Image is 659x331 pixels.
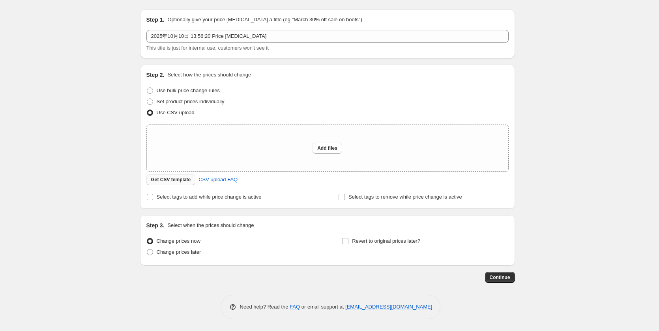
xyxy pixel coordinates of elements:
h2: Step 1. [146,16,165,24]
input: 30% off holiday sale [146,30,509,43]
span: Revert to original prices later? [352,238,420,244]
button: Continue [485,272,515,283]
button: Get CSV template [146,174,196,185]
span: Get CSV template [151,177,191,183]
span: Select tags to add while price change is active [157,194,262,200]
a: [EMAIL_ADDRESS][DOMAIN_NAME] [345,304,432,310]
button: Add files [313,143,342,154]
h2: Step 3. [146,221,165,229]
span: CSV upload FAQ [198,176,238,184]
span: or email support at [300,304,345,310]
a: CSV upload FAQ [194,173,242,186]
p: Optionally give your price [MEDICAL_DATA] a title (eg "March 30% off sale on boots") [167,16,362,24]
span: Change prices now [157,238,200,244]
span: Continue [490,274,510,281]
span: Select tags to remove while price change is active [348,194,462,200]
span: Need help? Read the [240,304,290,310]
span: This title is just for internal use, customers won't see it [146,45,269,51]
span: Change prices later [157,249,201,255]
p: Select how the prices should change [167,71,251,79]
span: Use bulk price change rules [157,87,220,93]
span: Set product prices individually [157,99,225,104]
a: FAQ [290,304,300,310]
span: Use CSV upload [157,110,195,115]
h2: Step 2. [146,71,165,79]
p: Select when the prices should change [167,221,254,229]
span: Add files [317,145,337,151]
